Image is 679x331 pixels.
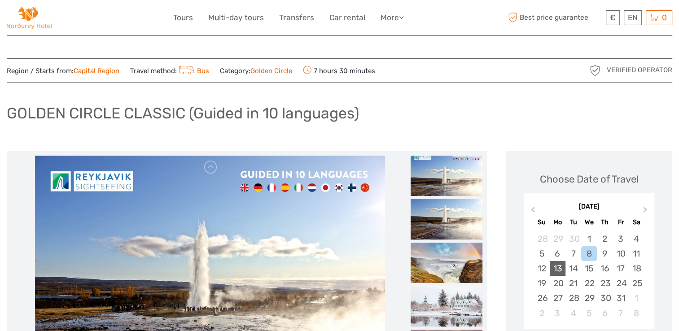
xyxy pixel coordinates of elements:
[624,10,642,25] div: EN
[639,205,653,219] button: Next Month
[329,11,365,24] a: Car rental
[381,11,404,24] a: More
[565,306,581,321] div: Choose Tuesday, November 4th, 2025
[303,64,375,77] span: 7 hours 30 minutes
[250,67,292,75] a: Golden Circle
[550,231,565,246] div: Choose Monday, September 29th, 2025
[550,276,565,291] div: Choose Monday, October 20th, 2025
[130,64,209,77] span: Travel method:
[613,276,628,291] div: Choose Friday, October 24th, 2025
[629,261,644,276] div: Choose Saturday, October 18th, 2025
[597,246,613,261] div: Choose Thursday, October 9th, 2025
[565,231,581,246] div: Choose Tuesday, September 30th, 2025
[565,261,581,276] div: Choose Tuesday, October 14th, 2025
[550,261,565,276] div: Choose Monday, October 13th, 2025
[173,11,193,24] a: Tours
[550,246,565,261] div: Choose Monday, October 6th, 2025
[629,276,644,291] div: Choose Saturday, October 25th, 2025
[581,291,597,305] div: Choose Wednesday, October 29th, 2025
[534,246,549,261] div: Choose Sunday, October 5th, 2025
[7,104,359,122] h1: GOLDEN CIRCLE CLASSIC (Guided in 10 languages)
[13,16,101,23] p: We're away right now. Please check back later!
[550,291,565,305] div: Choose Monday, October 27th, 2025
[629,216,644,228] div: Sa
[524,202,654,212] div: [DATE]
[597,231,613,246] div: Choose Thursday, October 2nd, 2025
[629,291,644,305] div: Choose Saturday, November 1st, 2025
[629,306,644,321] div: Choose Saturday, November 8th, 2025
[610,13,616,22] span: €
[103,14,114,25] button: Open LiveChat chat widget
[581,231,597,246] div: Choose Wednesday, October 1st, 2025
[565,276,581,291] div: Choose Tuesday, October 21st, 2025
[550,306,565,321] div: Choose Monday, November 3rd, 2025
[506,10,604,25] span: Best price guarantee
[581,276,597,291] div: Choose Wednesday, October 22nd, 2025
[534,291,549,305] div: Choose Sunday, October 26th, 2025
[597,306,613,321] div: Choose Thursday, November 6th, 2025
[607,65,672,75] span: Verified Operator
[74,67,119,75] a: Capital Region
[7,66,119,76] span: Region / Starts from:
[177,67,209,75] a: Bus
[534,261,549,276] div: Choose Sunday, October 12th, 2025
[629,231,644,246] div: Choose Saturday, October 4th, 2025
[534,231,549,246] div: Choose Sunday, September 28th, 2025
[534,306,549,321] div: Choose Sunday, November 2nd, 2025
[565,216,581,228] div: Tu
[597,261,613,276] div: Choose Thursday, October 16th, 2025
[581,261,597,276] div: Choose Wednesday, October 15th, 2025
[527,231,652,321] div: month 2025-10
[613,291,628,305] div: Choose Friday, October 31st, 2025
[208,11,264,24] a: Multi-day tours
[550,216,565,228] div: Mo
[613,246,628,261] div: Choose Friday, October 10th, 2025
[597,276,613,291] div: Choose Thursday, October 23rd, 2025
[581,306,597,321] div: Choose Wednesday, November 5th, 2025
[661,13,668,22] span: 0
[534,216,549,228] div: Su
[411,156,482,196] img: d17c2889c7b44c278430833aa8e5c894_slider_thumbnail.jpg
[597,216,613,228] div: Th
[525,205,539,219] button: Previous Month
[565,291,581,305] div: Choose Tuesday, October 28th, 2025
[411,243,482,283] img: b846a1ecf8ab4e89888a13218a665a4c_slider_thumbnail.jpg
[279,11,314,24] a: Transfers
[581,216,597,228] div: We
[220,66,292,76] span: Category:
[597,291,613,305] div: Choose Thursday, October 30th, 2025
[7,7,52,29] img: Norðurey Hótel
[540,172,639,186] div: Choose Date of Travel
[581,246,597,261] div: Choose Wednesday, October 8th, 2025
[565,246,581,261] div: Choose Tuesday, October 7th, 2025
[411,286,482,327] img: 789d360b66274714a4298a4071a5bf9e_slider_thumbnail.jpg
[613,231,628,246] div: Choose Friday, October 3rd, 2025
[534,276,549,291] div: Choose Sunday, October 19th, 2025
[411,199,482,240] img: 9f6193964c564d70b71f3d9082c596d8_slider_thumbnail.jpeg
[629,246,644,261] div: Choose Saturday, October 11th, 2025
[613,216,628,228] div: Fr
[613,306,628,321] div: Choose Friday, November 7th, 2025
[588,63,602,78] img: verified_operator_grey_128.png
[613,261,628,276] div: Choose Friday, October 17th, 2025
